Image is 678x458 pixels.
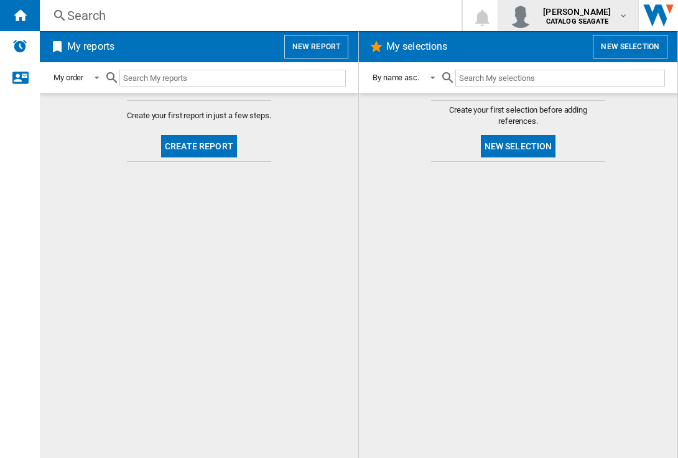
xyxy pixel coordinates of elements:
[543,6,611,18] span: [PERSON_NAME]
[384,35,450,58] h2: My selections
[546,17,608,26] b: CATALOG SEAGATE
[119,70,346,86] input: Search My reports
[67,7,429,24] div: Search
[455,70,665,86] input: Search My selections
[593,35,667,58] button: New selection
[508,3,533,28] img: profile.jpg
[373,73,419,82] div: By name asc.
[53,73,83,82] div: My order
[284,35,348,58] button: New report
[12,39,27,54] img: alerts-logo.svg
[481,135,556,157] button: New selection
[65,35,117,58] h2: My reports
[431,105,605,127] span: Create your first selection before adding references.
[127,110,271,121] span: Create your first report in just a few steps.
[161,135,237,157] button: Create report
